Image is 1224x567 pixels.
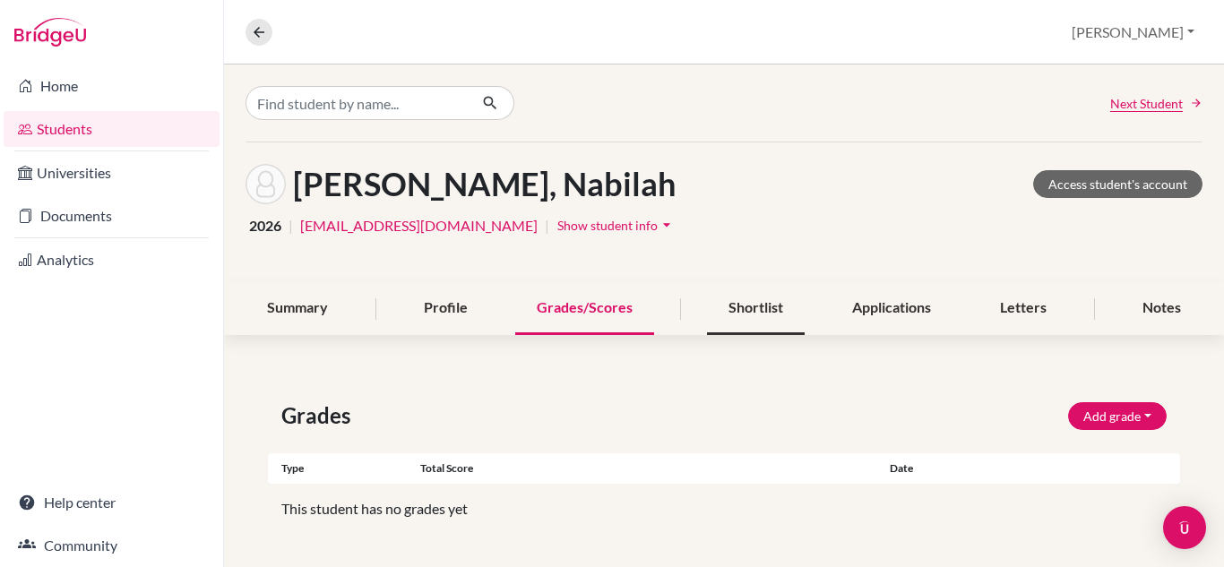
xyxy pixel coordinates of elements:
div: Letters [978,282,1068,335]
p: This student has no grades yet [281,498,1167,520]
a: Home [4,68,220,104]
div: Profile [402,282,489,335]
div: Shortlist [707,282,805,335]
h1: [PERSON_NAME], Nabilah [293,165,676,203]
a: Community [4,528,220,563]
button: Show student infoarrow_drop_down [556,211,677,239]
img: Nabilah Abdul Samad's avatar [246,164,286,204]
span: Show student info [557,218,658,233]
button: [PERSON_NAME] [1064,15,1202,49]
div: Date [876,460,1105,477]
a: Universities [4,155,220,191]
div: Notes [1121,282,1202,335]
img: Bridge-U [14,18,86,47]
a: Students [4,111,220,147]
button: Add grade [1068,402,1167,430]
a: Access student's account [1033,170,1202,198]
div: Total score [420,460,876,477]
div: Applications [831,282,952,335]
a: Analytics [4,242,220,278]
div: Open Intercom Messenger [1163,506,1206,549]
div: Summary [246,282,349,335]
span: Grades [281,399,358,432]
a: Next Student [1110,94,1202,113]
a: Help center [4,485,220,520]
a: [EMAIL_ADDRESS][DOMAIN_NAME] [300,215,538,236]
div: Type [268,460,420,477]
span: | [545,215,549,236]
i: arrow_drop_down [658,216,676,234]
span: | [289,215,293,236]
span: 2026 [249,215,281,236]
input: Find student by name... [246,86,468,120]
a: Documents [4,198,220,234]
span: Next Student [1110,94,1183,113]
div: Grades/Scores [515,282,654,335]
